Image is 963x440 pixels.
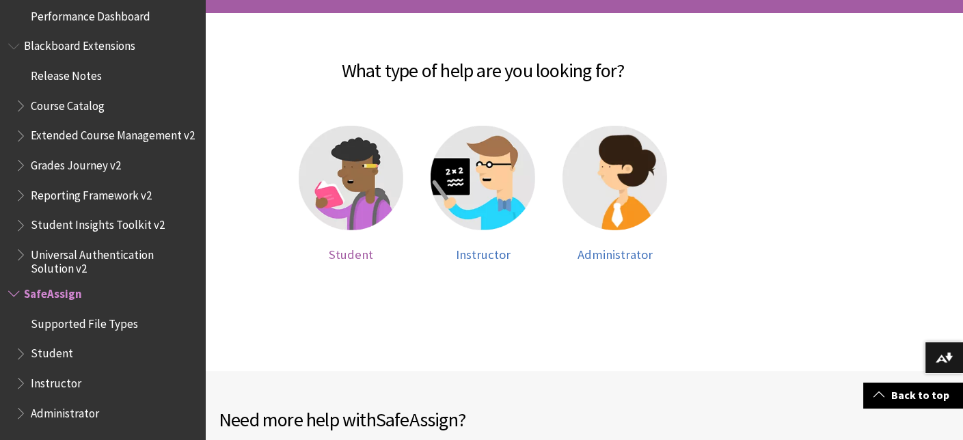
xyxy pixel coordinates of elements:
span: Administrator [31,402,99,420]
span: Student Insights Toolkit v2 [31,214,165,232]
span: Blackboard Extensions [24,35,135,53]
span: Universal Authentication Solution v2 [31,243,195,275]
span: Reporting Framework v2 [31,184,152,202]
nav: Book outline for Blackboard SafeAssign [8,282,197,424]
nav: Book outline for Blackboard Extensions [8,35,197,276]
a: Back to top [863,383,963,408]
span: Student [329,247,373,262]
img: Administrator help [562,126,667,230]
a: Student help Student [299,126,403,262]
img: Student help [299,126,403,230]
span: Course Catalog [31,94,105,113]
span: Performance Dashboard [31,5,150,23]
a: Administrator help Administrator [562,126,667,262]
h2: What type of help are you looking for? [219,40,747,85]
h2: Need more help with ? [219,405,584,434]
span: Administrator [578,247,653,262]
span: Instructor [31,372,81,390]
a: Instructor help Instructor [431,126,535,262]
span: Release Notes [31,64,102,83]
span: Grades Journey v2 [31,154,121,172]
span: Extended Course Management v2 [31,124,195,143]
span: SafeAssign [376,407,458,432]
span: SafeAssign [24,282,82,301]
span: Instructor [456,247,511,262]
span: Student [31,342,73,361]
span: Supported File Types [31,312,138,331]
img: Instructor help [431,126,535,230]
